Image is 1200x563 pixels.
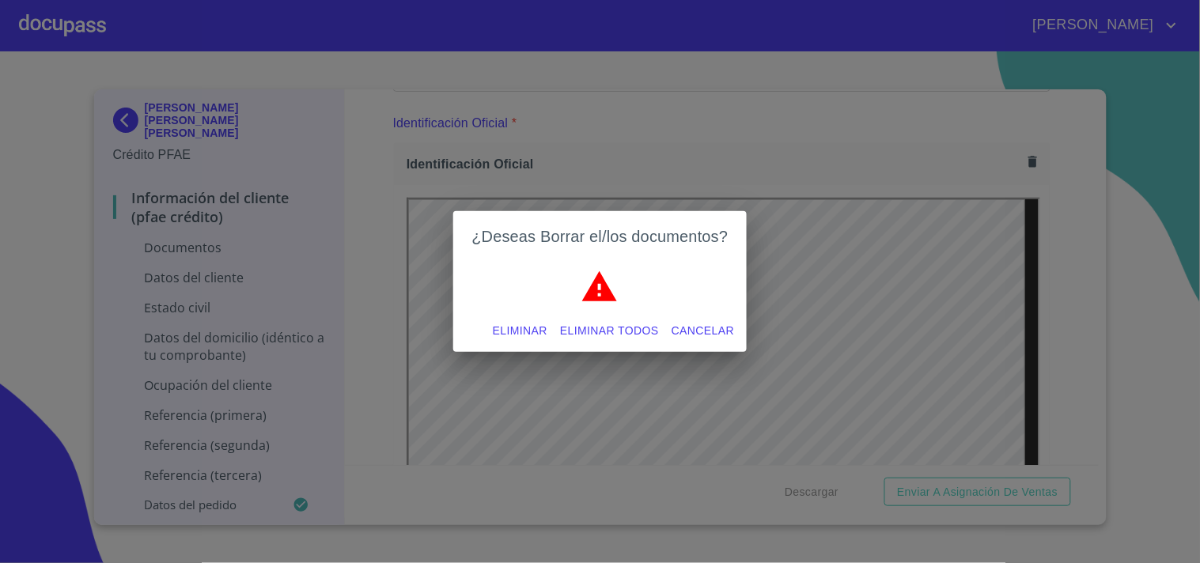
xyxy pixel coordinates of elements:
span: Eliminar todos [560,321,659,341]
button: Eliminar [486,316,554,346]
span: Eliminar [493,321,547,341]
button: Cancelar [665,316,740,346]
h2: ¿Deseas Borrar el/los documentos? [472,224,729,249]
span: Cancelar [672,321,734,341]
button: Eliminar todos [554,316,665,346]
